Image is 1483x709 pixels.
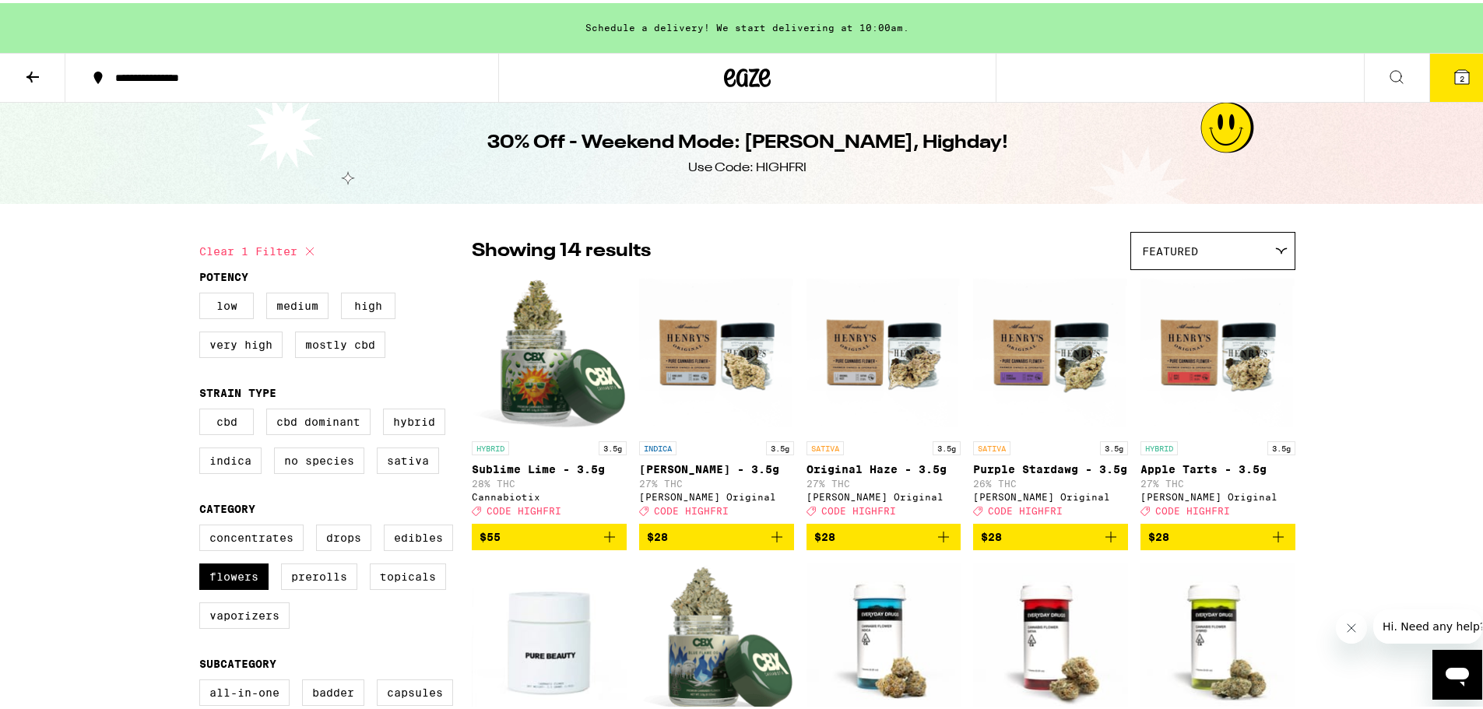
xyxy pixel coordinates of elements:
span: $55 [480,528,501,540]
p: Sublime Lime - 3.5g [472,460,627,472]
span: CODE HIGHFRI [821,503,896,513]
label: Badder [302,676,364,703]
p: SATIVA [973,438,1010,452]
label: Hybrid [383,405,445,432]
img: Cannabiotix - Sublime Lime - 3.5g [472,275,627,430]
img: Henry's Original - King Louis XIII - 3.5g [639,275,794,430]
span: Hi. Need any help? [9,11,112,23]
p: 28% THC [472,476,627,486]
button: Add to bag [1140,521,1295,547]
label: Medium [266,290,329,316]
p: 27% THC [639,476,794,486]
p: 27% THC [807,476,961,486]
span: CODE HIGHFRI [487,503,561,513]
a: Open page for Apple Tarts - 3.5g from Henry's Original [1140,275,1295,521]
div: Use Code: HIGHFRI [688,156,807,174]
span: 2 [1460,71,1464,80]
iframe: Button to launch messaging window [1432,647,1482,697]
label: Drops [316,521,371,548]
button: Clear 1 filter [199,229,319,268]
span: CODE HIGHFRI [654,503,729,513]
iframe: Message from company [1373,606,1482,641]
p: 3.5g [933,438,961,452]
label: Indica [199,444,262,471]
p: 3.5g [766,438,794,452]
label: CBD Dominant [266,405,371,432]
p: 26% THC [973,476,1128,486]
p: HYBRID [472,438,509,452]
h1: 30% Off - Weekend Mode: [PERSON_NAME], Highday! [487,127,1008,153]
span: $28 [1148,528,1169,540]
legend: Potency [199,268,248,280]
label: High [341,290,395,316]
button: Add to bag [472,521,627,547]
label: Vaporizers [199,599,290,626]
div: [PERSON_NAME] Original [973,489,1128,499]
p: Original Haze - 3.5g [807,460,961,472]
legend: Category [199,500,255,512]
button: Add to bag [807,521,961,547]
label: Sativa [377,444,439,471]
img: Henry's Original - Original Haze - 3.5g [807,275,961,430]
label: Flowers [199,560,269,587]
span: $28 [814,528,835,540]
label: CBD [199,405,254,432]
span: CODE HIGHFRI [988,503,1063,513]
label: Topicals [370,560,446,587]
legend: Subcategory [199,655,276,667]
p: 3.5g [1267,438,1295,452]
div: [PERSON_NAME] Original [639,489,794,499]
label: Low [199,290,254,316]
label: Capsules [377,676,453,703]
label: Edibles [384,521,453,548]
a: Open page for Purple Stardawg - 3.5g from Henry's Original [973,275,1128,521]
p: Showing 14 results [472,235,651,261]
div: [PERSON_NAME] Original [1140,489,1295,499]
p: 3.5g [1100,438,1128,452]
button: Add to bag [639,521,794,547]
p: HYBRID [1140,438,1178,452]
iframe: Close message [1336,609,1367,641]
p: INDICA [639,438,676,452]
p: SATIVA [807,438,844,452]
a: Open page for Sublime Lime - 3.5g from Cannabiotix [472,275,627,521]
button: Add to bag [973,521,1128,547]
label: No Species [274,444,364,471]
a: Open page for King Louis XIII - 3.5g from Henry's Original [639,275,794,521]
div: Cannabiotix [472,489,627,499]
p: [PERSON_NAME] - 3.5g [639,460,794,472]
label: Very High [199,328,283,355]
img: Henry's Original - Purple Stardawg - 3.5g [973,275,1128,430]
span: CODE HIGHFRI [1155,503,1230,513]
legend: Strain Type [199,384,276,396]
p: 3.5g [599,438,627,452]
label: All-In-One [199,676,290,703]
label: Prerolls [281,560,357,587]
span: $28 [647,528,668,540]
img: Henry's Original - Apple Tarts - 3.5g [1140,275,1295,430]
label: Mostly CBD [295,328,385,355]
a: Open page for Original Haze - 3.5g from Henry's Original [807,275,961,521]
div: [PERSON_NAME] Original [807,489,961,499]
label: Concentrates [199,521,304,548]
p: Purple Stardawg - 3.5g [973,460,1128,472]
p: Apple Tarts - 3.5g [1140,460,1295,472]
span: Featured [1142,242,1198,254]
span: $28 [981,528,1002,540]
p: 27% THC [1140,476,1295,486]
